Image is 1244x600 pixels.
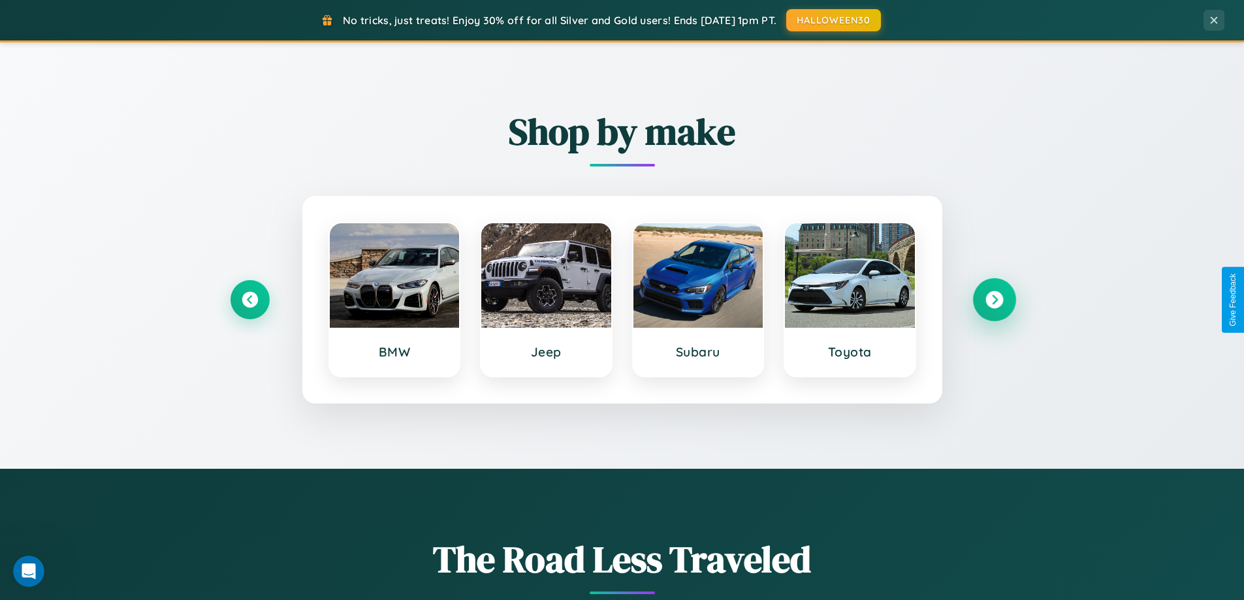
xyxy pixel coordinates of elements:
button: HALLOWEEN30 [786,9,881,31]
div: Give Feedback [1228,274,1237,326]
h3: Jeep [494,344,598,360]
h3: Subaru [646,344,750,360]
span: No tricks, just treats! Enjoy 30% off for all Silver and Gold users! Ends [DATE] 1pm PT. [343,14,776,27]
h2: Shop by make [231,106,1014,157]
h3: Toyota [798,344,902,360]
h3: BMW [343,344,447,360]
h1: The Road Less Traveled [231,534,1014,584]
iframe: Intercom live chat [13,556,44,587]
